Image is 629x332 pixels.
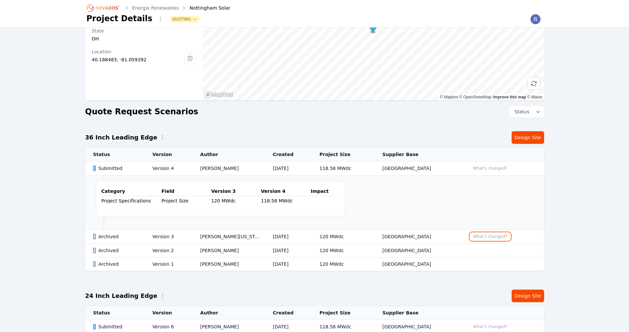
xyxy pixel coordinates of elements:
[101,187,162,196] th: Category
[211,187,261,196] th: Version 3
[145,257,192,271] td: Version 1
[265,244,312,257] td: [DATE]
[145,244,192,257] td: Version 2
[311,257,374,271] td: 120 MWdc
[85,161,544,176] tr: SubmittedVersion 4[PERSON_NAME][DATE]118.58 MWdc[GEOGRAPHIC_DATA]What's changed?
[92,56,185,63] div: 40.188483, -81.059392
[192,244,265,257] td: [PERSON_NAME]
[85,306,145,320] th: Status
[374,230,462,244] td: [GEOGRAPHIC_DATA]
[374,244,462,257] td: [GEOGRAPHIC_DATA]
[145,306,192,320] th: Version
[93,261,141,267] div: Archived
[92,28,196,34] div: State
[93,323,141,330] div: Submitted
[93,247,141,254] div: Archived
[265,161,312,176] td: [DATE]
[85,106,198,117] h2: Quote Request Scenarios
[374,257,462,271] td: [GEOGRAPHIC_DATA]
[101,196,162,206] td: Project Specifications
[261,196,311,206] td: 118.58 MWdc
[211,196,261,206] td: 120 MWdc
[530,14,541,25] img: Riley Caron
[92,48,185,55] div: Location
[145,230,192,244] td: Version 3
[512,290,544,302] a: Design Site
[527,95,542,99] a: Maxar
[192,257,265,271] td: [PERSON_NAME]
[440,95,458,99] a: Mapbox
[261,187,311,196] th: Version 4
[509,106,544,118] button: Status
[459,95,491,99] a: OpenStreetMap
[493,95,526,99] a: Improve this map
[85,291,157,301] h2: 24 Inch Leading Edge
[192,306,265,320] th: Author
[265,230,312,244] td: [DATE]
[470,165,510,172] button: What's changed?
[204,91,233,98] a: Mapbox homepage
[180,5,230,11] div: Nottingham Solar
[192,161,265,176] td: [PERSON_NAME]
[85,133,157,142] h2: 36 Inch Leading Edge
[374,306,462,320] th: Supplier Base
[311,230,374,244] td: 120 MWdc
[87,3,230,13] nav: Breadcrumb
[85,230,544,244] tr: ArchivedVersion 3[PERSON_NAME][US_STATE][DATE]120 MWdc[GEOGRAPHIC_DATA]What's changed?
[85,244,544,257] tr: ArchivedVersion 2[PERSON_NAME][DATE]120 MWdc[GEOGRAPHIC_DATA]
[85,257,544,271] tr: ArchivedVersion 1[PERSON_NAME][DATE]120 MWdc[GEOGRAPHIC_DATA]
[192,148,265,161] th: Author
[265,306,312,320] th: Created
[161,196,211,205] td: Project Size
[374,161,462,176] td: [GEOGRAPHIC_DATA]
[85,148,145,161] th: Status
[161,187,211,196] th: Field
[470,233,510,240] button: What's changed?
[470,323,510,330] button: What's changed?
[374,148,462,161] th: Supplier Base
[265,257,312,271] td: [DATE]
[311,161,374,176] td: 118.58 MWdc
[93,165,141,172] div: Submitted
[311,306,374,320] th: Project Size
[93,233,141,240] div: Archived
[145,161,192,176] td: Version 4
[171,17,199,22] button: Quoting
[87,13,153,24] h1: Project Details
[512,131,544,144] a: Design Site
[311,187,339,196] th: Impact
[265,148,312,161] th: Created
[512,108,530,115] span: Status
[311,244,374,257] td: 120 MWdc
[145,148,192,161] th: Version
[192,230,265,244] td: [PERSON_NAME][US_STATE]
[132,5,179,11] a: Energix Renewables
[92,35,196,42] div: OH
[311,148,374,161] th: Project Size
